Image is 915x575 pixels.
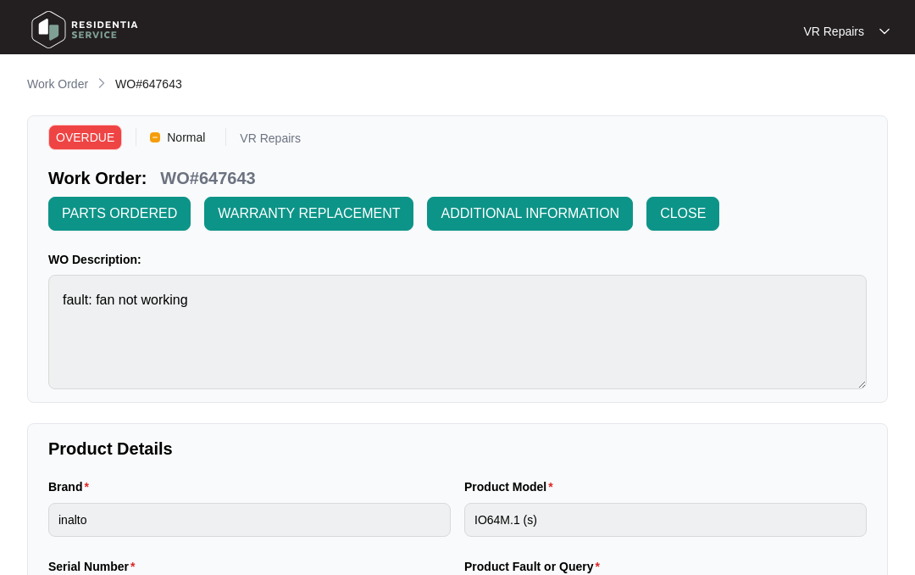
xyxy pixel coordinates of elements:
span: PARTS ORDERED [62,204,177,224]
img: dropdown arrow [879,27,890,36]
textarea: fault: fan not working [48,275,867,389]
p: VR Repairs [240,132,301,150]
label: Product Fault or Query [464,558,607,575]
p: Work Order: [48,166,147,190]
img: residentia service logo [25,4,144,55]
p: Product Details [48,437,867,461]
span: CLOSE [660,204,706,224]
span: WARRANTY REPLACEMENT [218,204,400,224]
button: WARRANTY REPLACEMENT [204,197,413,231]
button: ADDITIONAL INFORMATION [427,197,633,231]
p: Work Order [27,75,88,92]
p: VR Repairs [803,23,864,40]
p: WO#647643 [160,166,255,190]
span: OVERDUE [48,125,122,150]
a: Work Order [24,75,91,94]
span: ADDITIONAL INFORMATION [441,204,619,224]
input: Brand [48,503,451,537]
img: Vercel Logo [150,132,160,142]
input: Product Model [464,503,867,537]
img: chevron-right [95,76,108,90]
label: Product Model [464,478,560,495]
span: Normal [160,125,212,150]
label: Serial Number [48,558,141,575]
button: CLOSE [646,197,719,231]
p: WO Description: [48,251,867,268]
button: PARTS ORDERED [48,197,191,231]
span: WO#647643 [115,77,182,91]
label: Brand [48,478,96,495]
